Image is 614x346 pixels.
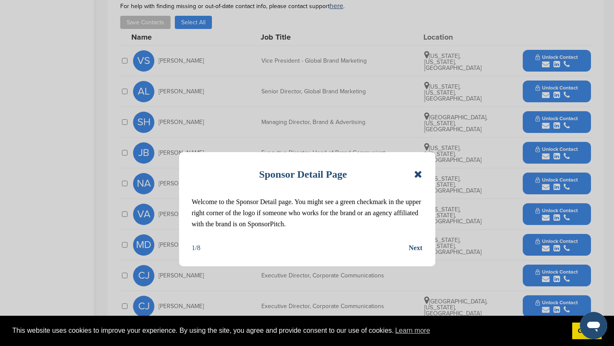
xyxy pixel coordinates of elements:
[192,196,423,230] p: Welcome to the Sponsor Detail page. You might see a green checkmark in the upper right corner of ...
[394,324,432,337] a: learn more about cookies
[192,242,200,254] div: 1/8
[572,323,602,340] a: dismiss cookie message
[409,242,423,254] button: Next
[12,324,565,337] span: This website uses cookies to improve your experience. By using the site, you agree and provide co...
[259,165,347,184] h1: Sponsor Detail Page
[580,312,607,339] iframe: Button to launch messaging window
